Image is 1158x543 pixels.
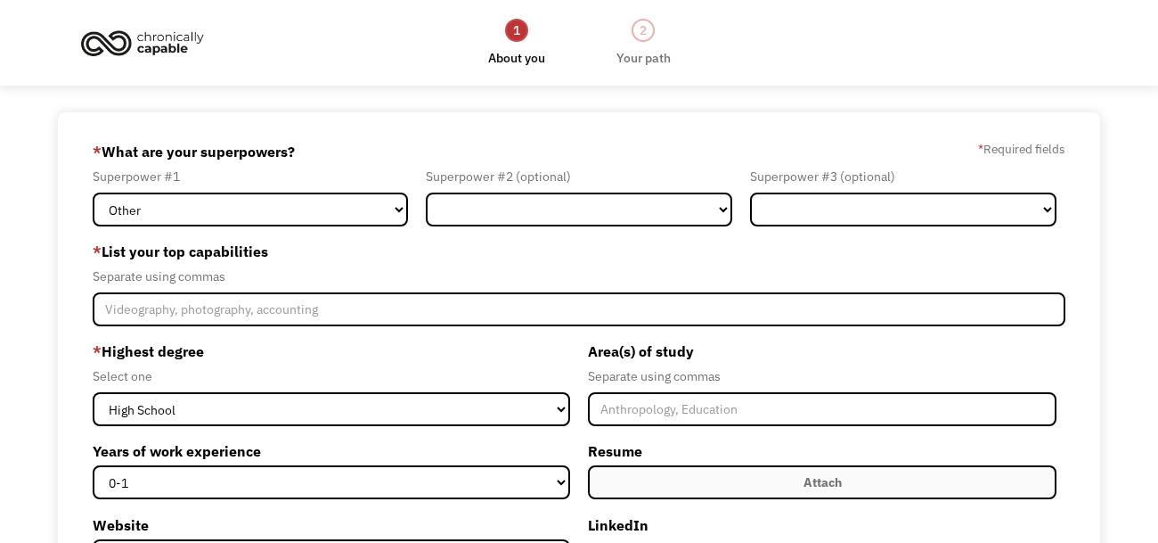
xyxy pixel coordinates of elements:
[93,137,295,166] label: What are your superpowers?
[488,17,545,69] a: 1About you
[93,166,408,187] div: Superpower #1
[93,366,570,387] div: Select one
[632,19,655,42] div: 2
[616,47,671,69] div: Your path
[803,472,842,493] div: Attach
[588,337,1056,366] label: Area(s) of study
[93,266,1065,287] div: Separate using commas
[588,465,1056,499] label: Attach
[588,366,1056,387] div: Separate using commas
[505,19,528,42] div: 1
[978,138,1065,160] label: Required fields
[76,23,209,62] img: Chronically Capable logo
[588,392,1056,426] input: Anthropology, Education
[750,166,1056,187] div: Superpower #3 (optional)
[488,47,545,69] div: About you
[93,292,1065,326] input: Videography, photography, accounting
[93,437,570,465] label: Years of work experience
[93,511,570,539] label: Website
[426,166,732,187] div: Superpower #2 (optional)
[588,437,1056,465] label: Resume
[588,511,1056,539] label: LinkedIn
[93,237,1065,266] label: List your top capabilities
[616,17,671,69] a: 2Your path
[93,337,570,366] label: Highest degree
